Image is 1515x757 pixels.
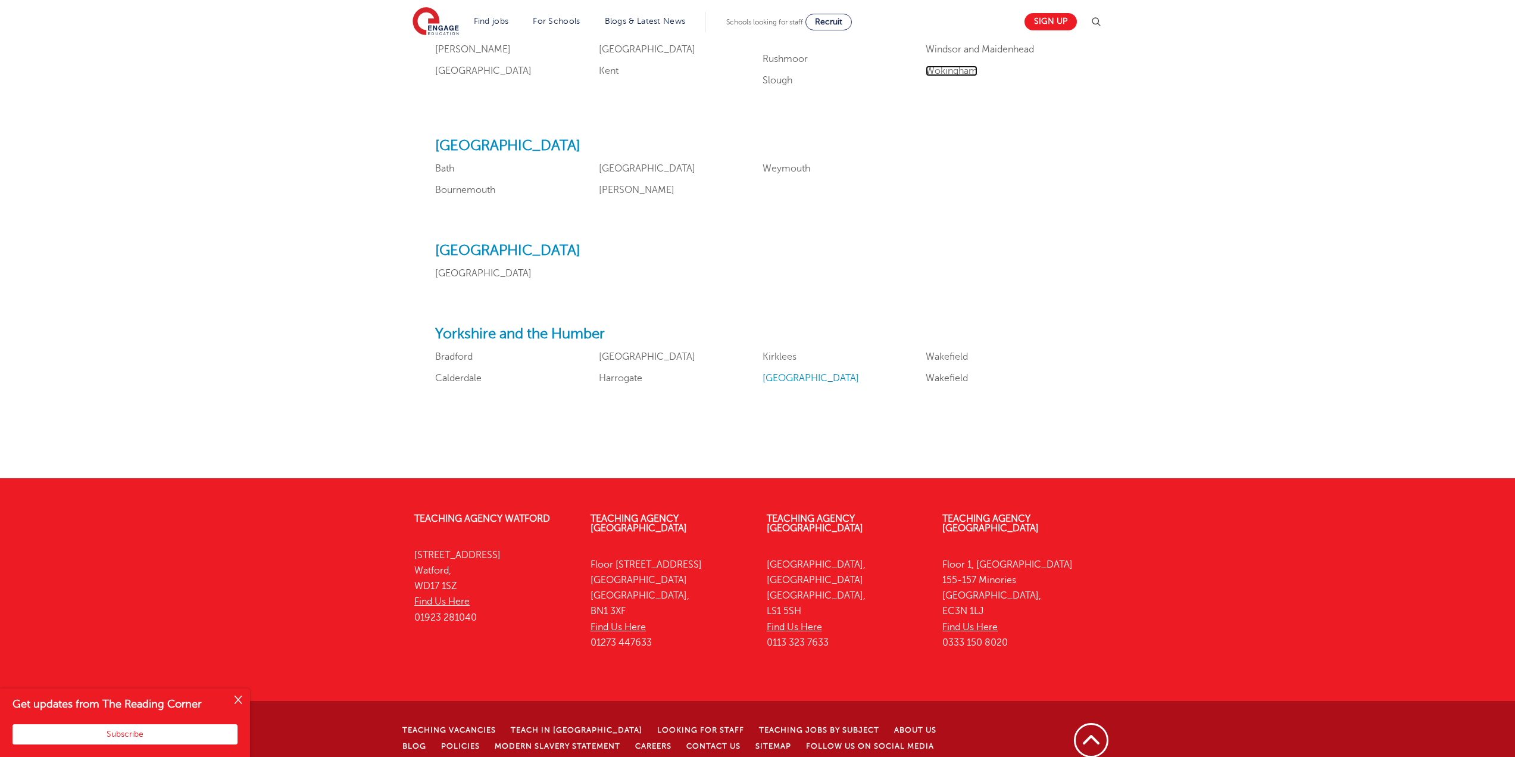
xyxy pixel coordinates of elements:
a: Wokingham [926,66,977,76]
p: Floor [STREET_ADDRESS] [GEOGRAPHIC_DATA] [GEOGRAPHIC_DATA], BN1 3XF 01273 447633 [591,557,749,651]
a: Calderdale [435,373,482,384]
a: Sign up [1024,13,1077,30]
a: Kent [599,66,619,76]
a: Find Us Here [942,622,998,633]
a: For Schools [533,17,580,26]
a: Find jobs [474,17,509,26]
a: Slough [763,75,792,86]
a: Bournemouth [435,185,495,195]
a: [GEOGRAPHIC_DATA] [763,373,859,384]
a: Wakefield [926,373,968,384]
h2: Yorkshire and the Humber [435,326,1080,343]
a: Bath [435,163,454,174]
a: [GEOGRAPHIC_DATA] [435,268,532,279]
a: Harrogate [599,373,642,384]
a: Find Us Here [414,596,470,607]
a: Policies [441,742,480,750]
a: Weymouth [763,163,810,174]
a: Follow us on Social Media [806,742,934,750]
a: Contact Us [686,742,741,750]
a: [GEOGRAPHIC_DATA] [599,163,695,174]
a: Teaching Agency [GEOGRAPHIC_DATA] [942,513,1039,534]
a: Looking for staff [657,726,744,734]
a: Wakefield [926,351,968,362]
a: Find Us Here [591,622,646,633]
a: Blog [402,742,426,750]
button: Subscribe [13,724,238,744]
img: Engage Education [413,7,459,37]
h2: [GEOGRAPHIC_DATA] [435,242,1080,260]
a: Sitemap [755,742,791,750]
a: Find Us Here [767,622,822,633]
a: Careers [635,742,671,750]
a: [GEOGRAPHIC_DATA] [599,351,695,362]
a: Modern Slavery Statement [495,742,620,750]
a: Teach in [GEOGRAPHIC_DATA] [511,726,642,734]
a: Teaching Agency [GEOGRAPHIC_DATA] [591,513,687,534]
a: Recruit [805,14,852,30]
a: [PERSON_NAME] [599,185,674,195]
a: Rushmoor [763,54,808,64]
h4: Get updates from The Reading Corner [13,697,225,712]
a: Kirklees [763,351,796,362]
span: Schools looking for staff [726,18,803,26]
a: [PERSON_NAME] [435,44,511,55]
a: Teaching Agency Watford [414,513,550,524]
a: Teaching jobs by subject [759,726,879,734]
a: Teaching Agency [GEOGRAPHIC_DATA] [767,513,863,534]
a: Windsor and Maidenhead [926,44,1034,55]
p: Floor 1, [GEOGRAPHIC_DATA] 155-157 Minories [GEOGRAPHIC_DATA], EC3N 1LJ 0333 150 8020 [942,557,1101,651]
a: [GEOGRAPHIC_DATA] [435,66,532,76]
a: Teaching Vacancies [402,726,496,734]
a: Blogs & Latest News [605,17,686,26]
span: Recruit [815,17,842,26]
p: [GEOGRAPHIC_DATA], [GEOGRAPHIC_DATA] [GEOGRAPHIC_DATA], LS1 5SH 0113 323 7633 [767,557,925,651]
a: [GEOGRAPHIC_DATA] [599,44,695,55]
p: [STREET_ADDRESS] Watford, WD17 1SZ 01923 281040 [414,547,573,625]
a: About Us [894,726,936,734]
button: Close [226,689,250,712]
h2: [GEOGRAPHIC_DATA] [435,138,1080,155]
a: Bradford [435,351,473,362]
